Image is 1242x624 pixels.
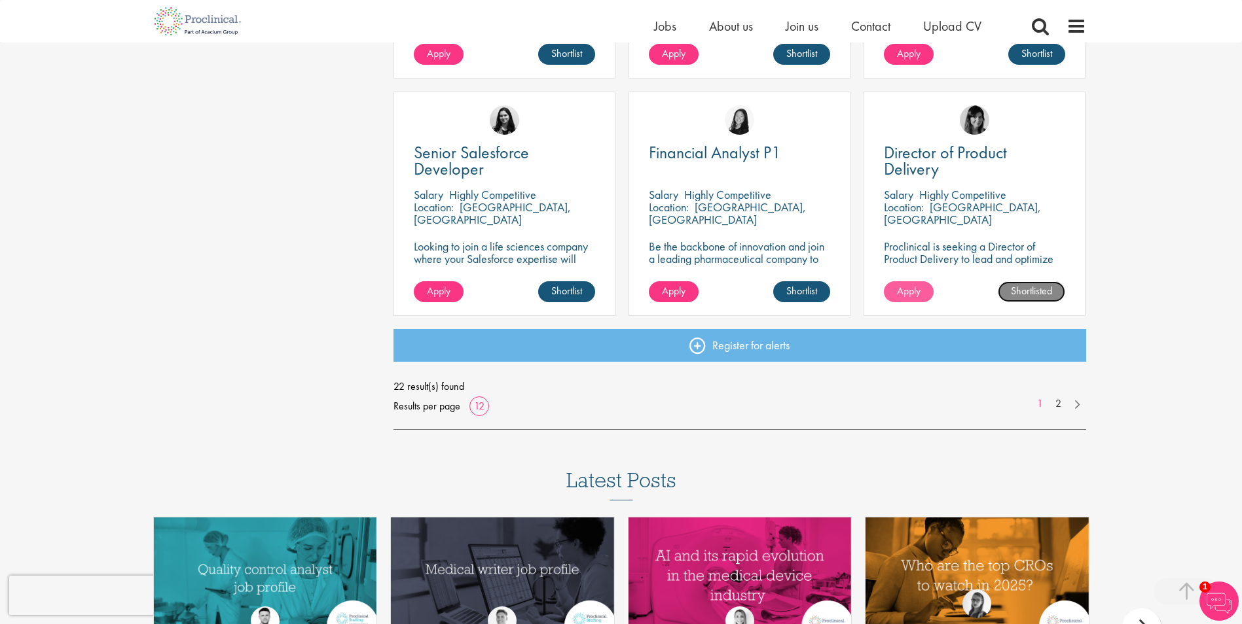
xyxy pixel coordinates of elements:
[649,281,699,302] a: Apply
[1031,396,1050,411] a: 1
[773,281,830,302] a: Shortlist
[393,329,1086,362] a: Register for alerts
[897,284,921,298] span: Apply
[538,281,595,302] a: Shortlist
[1199,581,1239,621] img: Chatbot
[884,281,934,302] a: Apply
[884,240,1065,290] p: Proclinical is seeking a Director of Product Delivery to lead and optimize product delivery pract...
[649,44,699,65] a: Apply
[649,199,689,215] span: Location:
[414,199,454,215] span: Location:
[649,199,806,227] p: [GEOGRAPHIC_DATA], [GEOGRAPHIC_DATA]
[725,105,754,135] img: Numhom Sudsok
[393,377,1086,396] span: 22 result(s) found
[469,399,489,413] a: 12
[884,44,934,65] a: Apply
[414,187,443,202] span: Salary
[786,18,818,35] a: Join us
[414,199,571,227] p: [GEOGRAPHIC_DATA], [GEOGRAPHIC_DATA]
[851,18,890,35] a: Contact
[1049,396,1068,411] a: 2
[684,187,771,202] p: Highly Competitive
[998,281,1065,302] a: Shortlisted
[884,145,1065,177] a: Director of Product Delivery
[649,240,830,290] p: Be the backbone of innovation and join a leading pharmaceutical company to help keep life-changin...
[649,141,781,164] span: Financial Analyst P1
[662,46,685,60] span: Apply
[962,589,991,618] img: Theodora Savlovschi - Wicks
[538,44,595,65] a: Shortlist
[709,18,753,35] a: About us
[884,199,1041,227] p: [GEOGRAPHIC_DATA], [GEOGRAPHIC_DATA]
[960,105,989,135] img: Tesnim Chagklil
[449,187,536,202] p: Highly Competitive
[649,145,830,161] a: Financial Analyst P1
[649,187,678,202] span: Salary
[919,187,1006,202] p: Highly Competitive
[414,44,464,65] a: Apply
[773,44,830,65] a: Shortlist
[414,145,595,177] a: Senior Salesforce Developer
[884,187,913,202] span: Salary
[1199,581,1211,593] span: 1
[414,141,529,180] span: Senior Salesforce Developer
[9,576,177,615] iframe: reCAPTCHA
[654,18,676,35] a: Jobs
[662,284,685,298] span: Apply
[566,469,676,500] h3: Latest Posts
[884,199,924,215] span: Location:
[414,281,464,302] a: Apply
[427,46,450,60] span: Apply
[897,46,921,60] span: Apply
[393,396,460,416] span: Results per page
[923,18,981,35] a: Upload CV
[490,105,519,135] img: Indre Stankeviciute
[884,141,1007,180] span: Director of Product Delivery
[414,240,595,302] p: Looking to join a life sciences company where your Salesforce expertise will accelerate breakthro...
[1008,44,1065,65] a: Shortlist
[427,284,450,298] span: Apply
